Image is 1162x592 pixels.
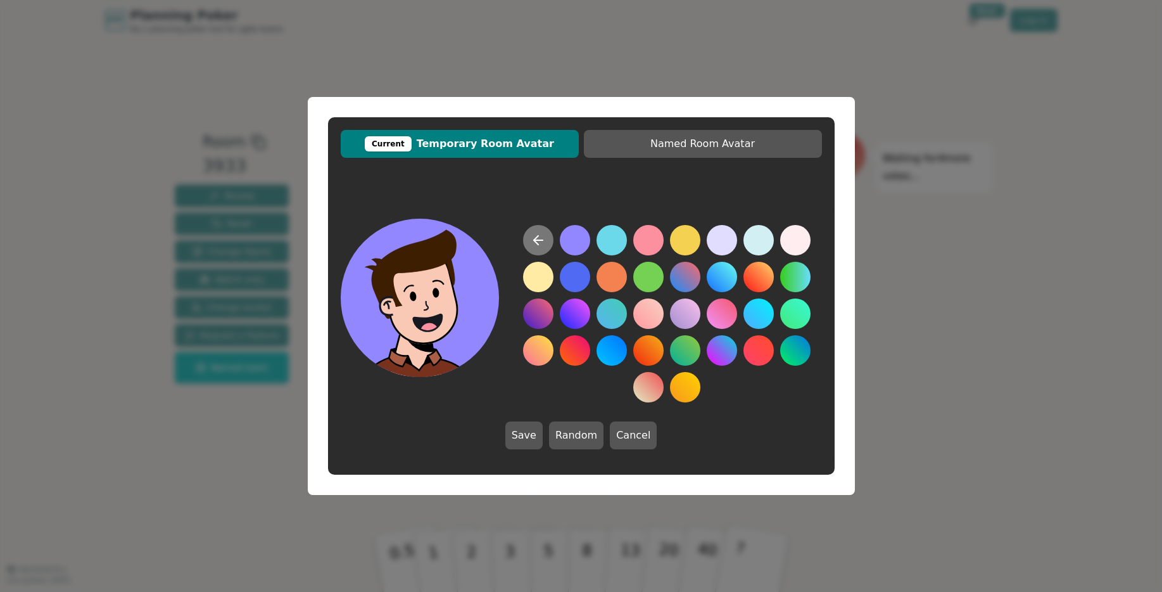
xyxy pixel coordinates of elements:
span: Named Room Avatar [590,136,816,151]
button: Named Room Avatar [584,130,822,158]
button: Cancel [610,421,657,449]
button: Random [549,421,603,449]
span: Temporary Room Avatar [347,136,572,151]
button: Save [505,421,543,449]
div: Current [365,136,412,151]
button: CurrentTemporary Room Avatar [341,130,579,158]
